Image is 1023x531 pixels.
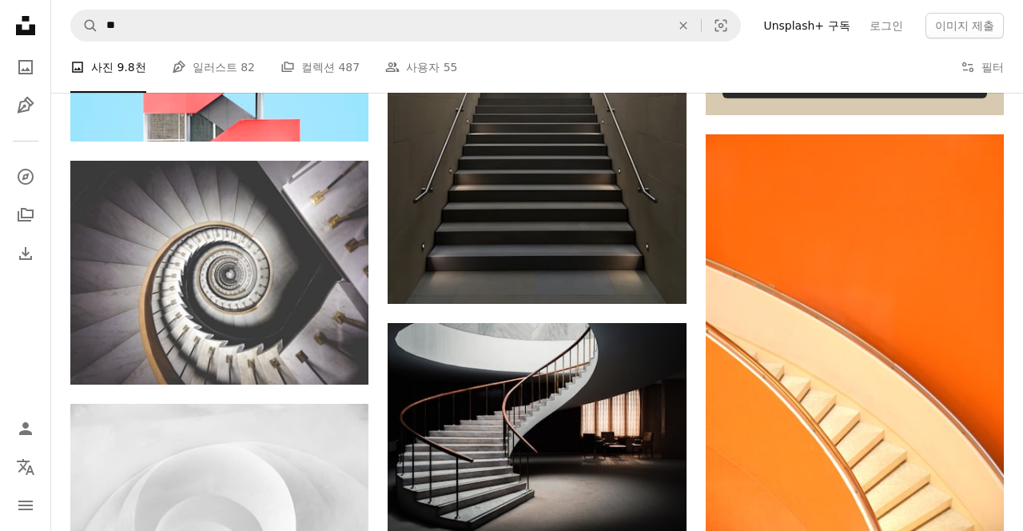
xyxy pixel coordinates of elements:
[10,161,42,193] a: 탐색
[10,10,42,45] a: 홈 — Unsplash
[71,10,98,41] button: Unsplash 검색
[925,13,1004,38] button: 이미지 제출
[702,10,740,41] button: 시각적 검색
[961,42,1004,93] button: 필터
[172,42,255,93] a: 일러스트 82
[706,330,1004,345] a: 빨간 벽 안의 계단
[281,42,360,93] a: 컬렉션 487
[385,42,457,93] a: 사용자 55
[666,10,701,41] button: 삭제
[754,13,859,38] a: Unsplash+ 구독
[444,58,458,76] span: 55
[388,423,686,437] a: 나선형 계단의 사진을 닫습니다
[338,58,360,76] span: 487
[10,238,42,269] a: 다운로드 내역
[10,489,42,521] button: 메뉴
[10,51,42,83] a: 사진
[860,13,913,38] a: 로그인
[70,161,368,385] img: 나선형 흰색 계단 사진
[10,413,42,445] a: 로그인 / 가입
[241,58,255,76] span: 82
[70,265,368,279] a: 나선형 흰색 계단 사진
[10,90,42,122] a: 일러스트
[10,451,42,483] button: 언어
[10,199,42,231] a: 컬렉션
[388,98,686,112] a: 회색 강철 손잡이가 있는 회색 콘크리트 계단
[70,10,741,42] form: 사이트 전체에서 이미지 찾기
